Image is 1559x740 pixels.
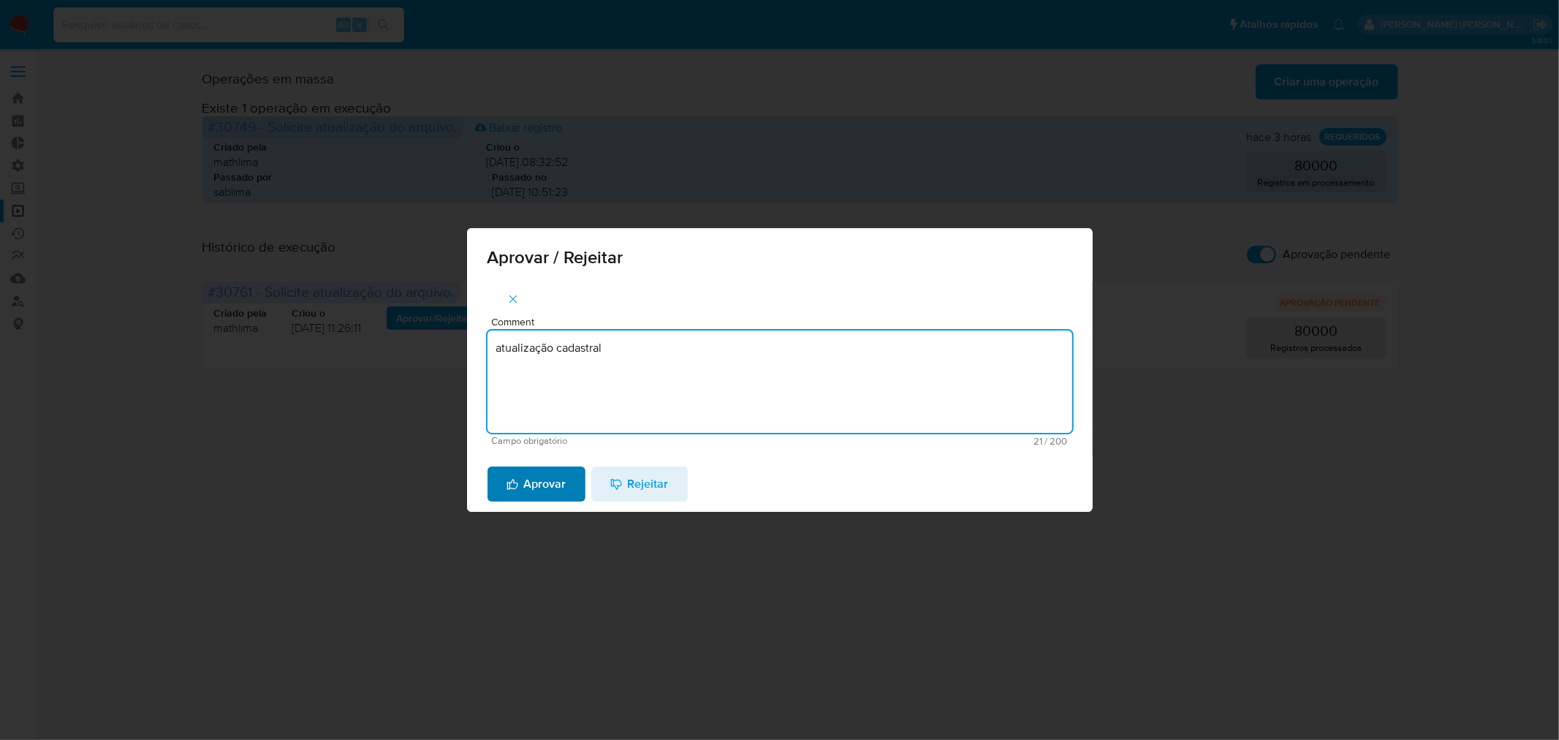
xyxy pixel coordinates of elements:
[507,468,566,500] span: Aprovar
[492,436,780,446] span: Campo obrigatório
[610,468,669,500] span: Rejeitar
[591,467,688,502] button: Rejeitar
[488,331,1072,433] textarea: atualização cadastral
[488,467,585,502] button: Aprovar
[492,317,1077,328] span: Comment
[488,249,1072,266] span: Aprovar / Rejeitar
[780,437,1068,446] span: Máximo 200 caracteres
